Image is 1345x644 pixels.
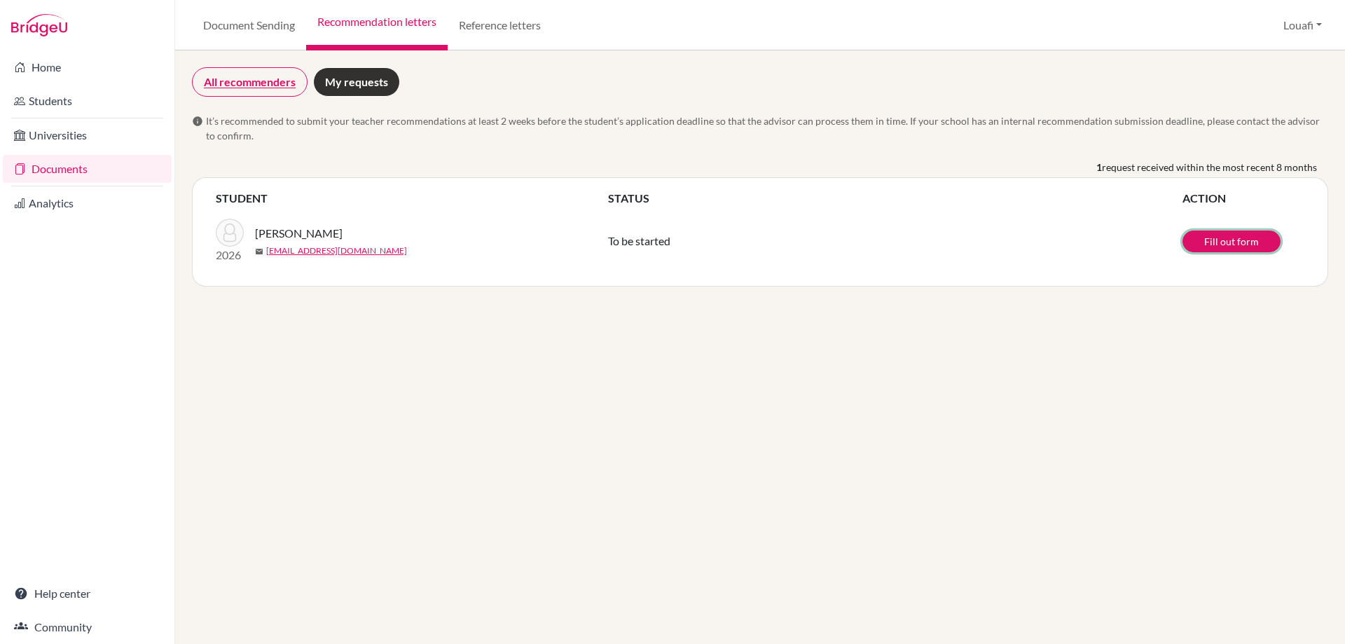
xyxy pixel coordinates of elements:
[266,245,407,257] a: [EMAIL_ADDRESS][DOMAIN_NAME]
[3,580,172,608] a: Help center
[255,225,343,242] span: [PERSON_NAME]
[11,14,67,36] img: Bridge-U
[313,67,400,97] a: My requests
[215,189,607,207] th: STUDENT
[3,53,172,81] a: Home
[1182,189,1305,207] th: ACTION
[192,67,308,97] a: All recommenders
[3,189,172,217] a: Analytics
[607,189,1182,207] th: STATUS
[216,247,244,263] p: 2026
[1277,12,1328,39] button: Louafi
[3,613,172,641] a: Community
[206,114,1328,143] span: It’s recommended to submit your teacher recommendations at least 2 weeks before the student’s app...
[1182,231,1281,252] a: Fill out form
[216,219,244,247] img: Oulahiane, Sarah
[255,247,263,256] span: mail
[3,87,172,115] a: Students
[192,116,203,127] span: info
[1102,160,1317,174] span: request received within the most recent 8 months
[1096,160,1102,174] b: 1
[3,121,172,149] a: Universities
[3,155,172,183] a: Documents
[608,234,670,247] span: To be started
